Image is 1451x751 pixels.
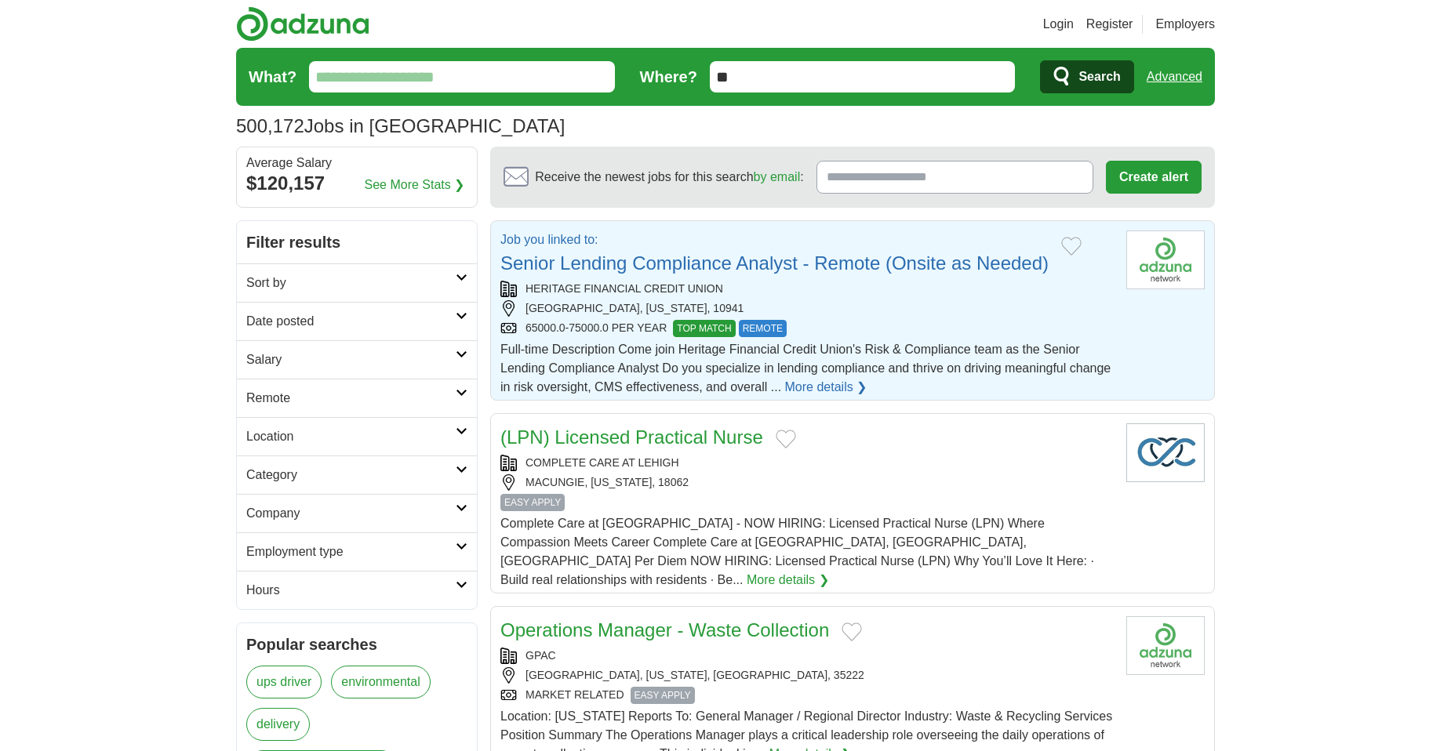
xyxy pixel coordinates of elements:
[246,169,467,198] div: $120,157
[246,542,456,561] h2: Employment type
[1126,616,1205,675] img: Company logo
[500,619,829,640] a: Operations Manager - Waste Collection
[331,666,431,698] a: environmental
[237,455,477,494] a: Category
[776,430,796,448] button: Add to favorite jobs
[246,427,456,446] h2: Location
[246,581,456,600] h2: Hours
[1061,237,1082,256] button: Add to favorite jobs
[640,65,697,89] label: Where?
[500,494,565,511] span: EASY APPLY
[535,168,803,187] span: Receive the newest jobs for this search :
[785,378,867,397] a: More details ❯
[500,281,1114,297] div: HERITAGE FINANCIAL CREDIT UNION
[246,312,456,331] h2: Date posted
[246,708,310,741] a: delivery
[1043,15,1074,34] a: Login
[236,112,304,140] span: 500,172
[237,417,477,455] a: Location
[236,115,565,136] h1: Jobs in [GEOGRAPHIC_DATA]
[500,474,1114,491] div: MACUNGIE, [US_STATE], 18062
[1126,230,1205,289] img: Company logo
[500,648,1114,664] div: GPAC
[246,350,456,369] h2: Salary
[500,455,1114,471] div: COMPLETE CARE AT LEHIGH
[500,252,1049,274] a: Senior Lending Compliance Analyst - Remote (Onsite as Needed)
[673,320,735,337] span: TOP MATCH
[237,532,477,571] a: Employment type
[365,176,465,194] a: See More Stats ❯
[500,667,1114,684] div: [GEOGRAPHIC_DATA], [US_STATE], [GEOGRAPHIC_DATA], 35222
[739,320,787,337] span: REMOTE
[249,65,296,89] label: What?
[246,389,456,408] h2: Remote
[237,494,477,532] a: Company
[246,157,467,169] div: Average Salary
[500,300,1114,317] div: [GEOGRAPHIC_DATA], [US_STATE], 10941
[842,622,862,641] button: Add to favorite jobs
[246,666,322,698] a: ups driver
[237,340,477,379] a: Salary
[236,6,369,42] img: Adzuna logo
[1147,61,1202,93] a: Advanced
[237,379,477,417] a: Remote
[1078,61,1120,93] span: Search
[754,170,801,183] a: by email
[747,571,829,590] a: More details ❯
[500,687,1114,704] div: MARKET RELATED
[1155,15,1215,34] a: Employers
[237,221,477,263] h2: Filter results
[1040,60,1133,93] button: Search
[237,302,477,340] a: Date posted
[500,343,1111,394] span: Full-time Description Come join Heritage Financial Credit Union's Risk & Compliance team as the S...
[237,263,477,302] a: Sort by
[631,687,695,704] span: EASY APPLY
[246,633,467,656] h2: Popular searches
[246,466,456,484] h2: Category
[500,517,1094,586] span: Complete Care at [GEOGRAPHIC_DATA] - NOW HIRING: Licensed Practical Nurse (LPN) Where Compassion ...
[500,230,1049,249] p: Job you linked to:
[246,274,456,292] h2: Sort by
[1126,423,1205,482] img: Company logo
[500,426,763,448] a: (LPN) Licensed Practical Nurse
[246,504,456,523] h2: Company
[1106,161,1202,194] button: Create alert
[1086,15,1133,34] a: Register
[500,320,1114,337] div: 65000.0-75000.0 PER YEAR
[237,571,477,609] a: Hours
